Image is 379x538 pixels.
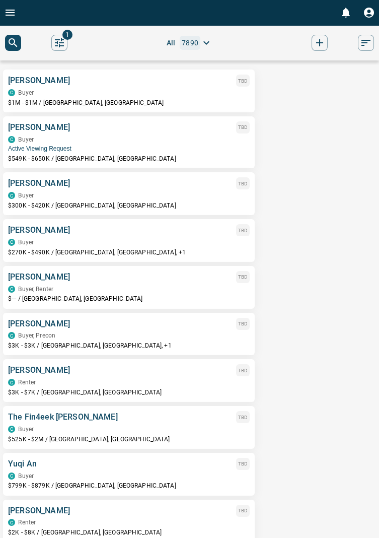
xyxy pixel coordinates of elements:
button: [PERSON_NAME]TBDcondos.caBuyer$270K - $490K / [GEOGRAPHIC_DATA], [GEOGRAPHIC_DATA], +1 [8,224,250,257]
p: $3K - $3K / [GEOGRAPHIC_DATA], [GEOGRAPHIC_DATA], +1 [8,342,250,350]
p: The Fin4eek [PERSON_NAME] [8,411,118,423]
button: search button [5,35,21,51]
div: condos.ca [8,286,15,293]
div: condos.ca [8,379,15,386]
p: Buyer, Precon [18,332,55,339]
button: [PERSON_NAME]TBDcondos.caBuyer$300K - $420K / [GEOGRAPHIC_DATA], [GEOGRAPHIC_DATA] [8,177,250,210]
p: TBD [238,507,248,514]
p: [PERSON_NAME] [8,224,70,236]
div: condos.ca [8,473,15,480]
p: $549K - $650K / [GEOGRAPHIC_DATA], [GEOGRAPHIC_DATA] [8,155,250,163]
button: Yuqi AnTBDcondos.caBuyer$799K - $879K / [GEOGRAPHIC_DATA], [GEOGRAPHIC_DATA] [8,458,250,491]
button: [PERSON_NAME]TBDcondos.caBuyerActive Viewing Request$549K - $650K / [GEOGRAPHIC_DATA], [GEOGRAPHI... [8,121,250,164]
p: Buyer [18,426,34,433]
p: [PERSON_NAME] [8,75,70,87]
p: $3K - $7K / [GEOGRAPHIC_DATA], [GEOGRAPHIC_DATA] [8,388,250,397]
div: condos.ca [8,136,15,143]
div: condos.ca [8,239,15,246]
p: $300K - $420K / [GEOGRAPHIC_DATA], [GEOGRAPHIC_DATA] [8,201,250,210]
button: [PERSON_NAME]TBDcondos.caBuyer$1M - $1M / [GEOGRAPHIC_DATA], [GEOGRAPHIC_DATA] [8,75,250,107]
p: TBD [238,180,248,187]
p: [PERSON_NAME] [8,364,70,376]
p: [PERSON_NAME] [8,271,70,283]
button: The Fin4eek [PERSON_NAME]TBDcondos.caBuyer$525K - $2M / [GEOGRAPHIC_DATA], [GEOGRAPHIC_DATA] [8,411,250,444]
button: [PERSON_NAME]TBDcondos.caRenter$3K - $7K / [GEOGRAPHIC_DATA], [GEOGRAPHIC_DATA] [8,364,250,397]
p: TBD [238,227,248,234]
button: Profile [359,3,379,23]
p: [PERSON_NAME] [8,318,70,330]
p: 7890 [182,37,199,49]
p: TBD [238,367,248,374]
div: condos.ca [8,519,15,526]
p: TBD [238,123,248,131]
button: [PERSON_NAME]TBDcondos.caBuyer, Renter$--- / [GEOGRAPHIC_DATA], [GEOGRAPHIC_DATA] [8,271,250,304]
div: condos.ca [8,89,15,96]
p: [PERSON_NAME] [8,177,70,189]
span: Active Viewing Request [8,145,250,152]
div: condos.ca [8,426,15,433]
p: $525K - $2M / [GEOGRAPHIC_DATA], [GEOGRAPHIC_DATA] [8,435,250,444]
p: Buyer [18,192,34,199]
p: $1M - $1M / [GEOGRAPHIC_DATA], [GEOGRAPHIC_DATA] [8,99,250,107]
div: condos.ca [8,332,15,339]
p: TBD [238,77,248,85]
p: Buyer [18,136,34,143]
p: Renter [18,379,36,386]
span: All [167,37,176,49]
p: Renter [18,519,36,526]
p: [PERSON_NAME] [8,505,70,517]
p: $270K - $490K / [GEOGRAPHIC_DATA], [GEOGRAPHIC_DATA], +1 [8,248,250,257]
p: [PERSON_NAME] [8,121,70,133]
p: $799K - $879K / [GEOGRAPHIC_DATA], [GEOGRAPHIC_DATA] [8,482,250,490]
p: TBD [238,414,248,421]
span: 1 [62,30,72,40]
p: Buyer [18,239,34,246]
div: condos.ca [8,192,15,199]
button: All7890 [97,34,282,52]
p: TBD [238,273,248,281]
p: Buyer, Renter [18,286,53,293]
button: [PERSON_NAME]TBDcondos.caBuyer, Precon$3K - $3K / [GEOGRAPHIC_DATA], [GEOGRAPHIC_DATA], +1 [8,318,250,351]
p: TBD [238,460,248,467]
p: $--- / [GEOGRAPHIC_DATA], [GEOGRAPHIC_DATA] [8,295,250,303]
p: Buyer [18,473,34,480]
button: [PERSON_NAME]TBDcondos.caRenter$2K - $8K / [GEOGRAPHIC_DATA], [GEOGRAPHIC_DATA] [8,505,250,537]
p: $2K - $8K / [GEOGRAPHIC_DATA], [GEOGRAPHIC_DATA] [8,528,250,537]
p: Yuqi An [8,458,37,470]
p: TBD [238,320,248,327]
p: Buyer [18,89,34,96]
